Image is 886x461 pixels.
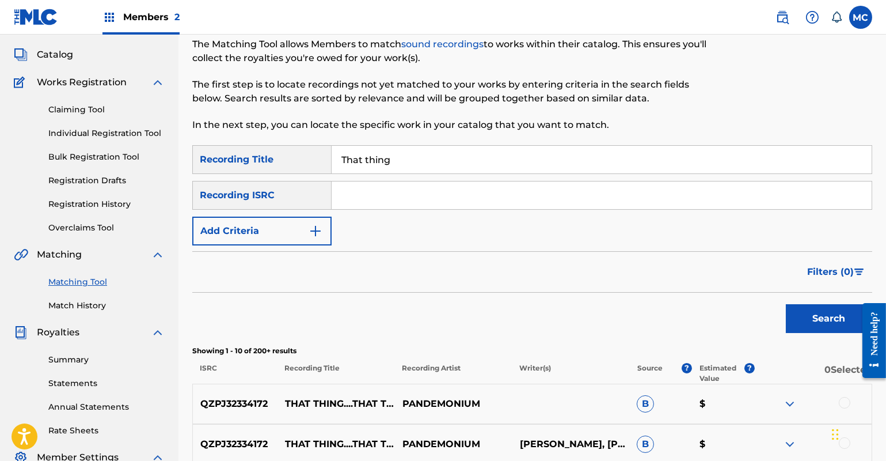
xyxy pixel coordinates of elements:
[682,363,692,373] span: ?
[309,224,322,238] img: 9d2ae6d4665cec9f34b9.svg
[854,269,864,275] img: filter
[192,78,716,105] p: The first step is to locate recordings not yet matched to your works by entering criteria in the ...
[37,248,82,262] span: Matching
[800,258,872,286] button: Filters (0)
[48,354,165,366] a: Summary
[48,222,165,234] a: Overclaims Tool
[277,363,394,384] p: Recording Title
[48,198,165,210] a: Registration History
[14,248,28,262] img: Matching
[37,326,79,339] span: Royalties
[48,401,165,413] a: Annual Statements
[192,363,277,384] p: ISRC
[14,48,28,62] img: Catalog
[801,6,824,29] div: Help
[512,437,629,451] p: [PERSON_NAME], [PERSON_NAME]
[394,397,512,411] p: PANDEMONIUM
[805,10,819,24] img: help
[832,417,839,452] div: Drag
[755,363,872,384] p: 0 Selected
[807,265,854,279] span: Filters ( 0 )
[699,363,744,384] p: Estimated Value
[151,248,165,262] img: expand
[123,10,180,24] span: Members
[48,300,165,312] a: Match History
[193,437,277,451] p: QZPJ32334172
[37,48,73,62] span: Catalog
[193,397,277,411] p: QZPJ32334172
[151,326,165,339] img: expand
[277,397,395,411] p: THAT THING....THAT THING!!!!
[48,151,165,163] a: Bulk Registration Tool
[394,437,512,451] p: PANDEMONIUM
[192,37,716,65] p: The Matching Tool allows Members to match to works within their catalog. This ensures you'll coll...
[48,425,165,437] a: Rate Sheets
[692,397,755,411] p: $
[831,12,842,23] div: Notifications
[151,75,165,89] img: expand
[14,9,58,25] img: MLC Logo
[277,437,395,451] p: THAT THING....THAT THING!!!!
[48,175,165,187] a: Registration Drafts
[783,397,797,411] img: expand
[102,10,116,24] img: Top Rightsholders
[637,363,663,384] p: Source
[192,145,872,339] form: Search Form
[692,437,755,451] p: $
[786,304,872,333] button: Search
[783,437,797,451] img: expand
[14,326,28,339] img: Royalties
[48,377,165,390] a: Statements
[854,294,886,387] iframe: Resource Center
[14,48,73,62] a: CatalogCatalog
[637,436,654,453] span: B
[828,406,886,461] iframe: Chat Widget
[771,6,794,29] a: Public Search
[744,363,755,373] span: ?
[37,75,127,89] span: Works Registration
[192,346,872,356] p: Showing 1 - 10 of 200+ results
[394,363,512,384] p: Recording Artist
[775,10,789,24] img: search
[637,395,654,413] span: B
[192,118,716,132] p: In the next step, you can locate the specific work in your catalog that you want to match.
[48,276,165,288] a: Matching Tool
[192,217,332,245] button: Add Criteria
[512,363,629,384] p: Writer(s)
[48,104,165,116] a: Claiming Tool
[849,6,872,29] div: User Menu
[48,127,165,139] a: Individual Registration Tool
[14,75,29,89] img: Works Registration
[401,39,484,50] a: sound recordings
[174,12,180,22] span: 2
